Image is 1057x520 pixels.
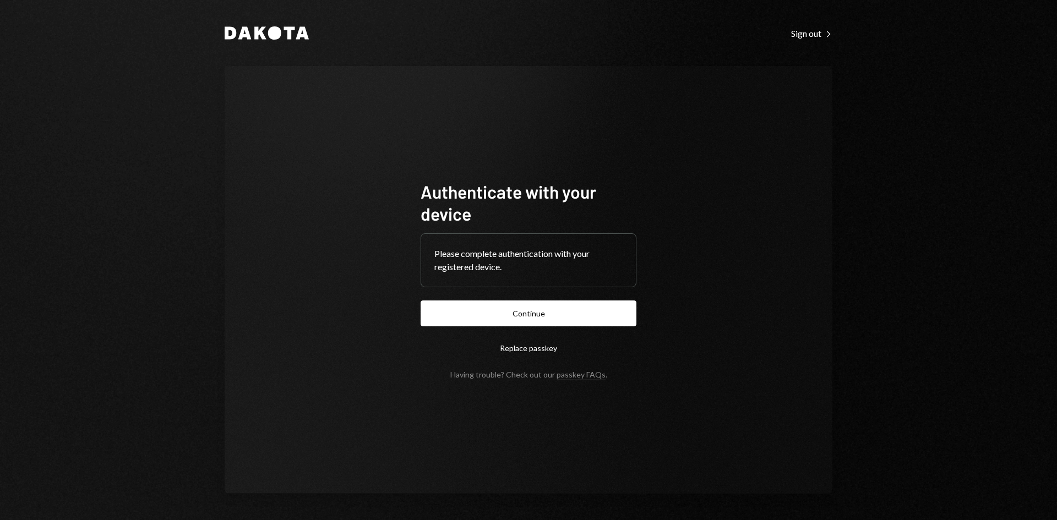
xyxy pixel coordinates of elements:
[421,300,636,326] button: Continue
[450,370,607,379] div: Having trouble? Check out our .
[421,335,636,361] button: Replace passkey
[421,180,636,225] h1: Authenticate with your device
[791,28,832,39] div: Sign out
[791,27,832,39] a: Sign out
[434,247,623,273] div: Please complete authentication with your registered device.
[557,370,606,380] a: passkey FAQs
